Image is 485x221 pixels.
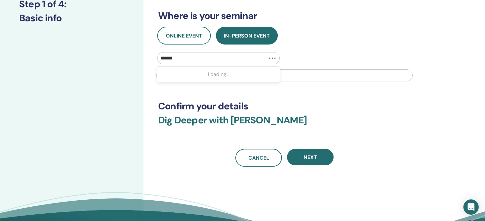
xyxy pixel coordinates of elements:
h3: Dig Deeper with [PERSON_NAME] [158,114,411,134]
button: Next [287,149,334,165]
div: Open Intercom Messenger [463,199,479,215]
button: Online Event [157,27,211,45]
a: Cancel [235,149,282,167]
button: In-Person Event [216,27,278,45]
span: Cancel [248,155,269,161]
h3: Basic info [19,12,124,24]
span: Next [304,154,317,161]
span: Online Event [166,32,202,39]
div: Loading... [157,68,280,81]
h3: Where is your seminar [158,10,411,22]
span: In-Person Event [224,32,270,39]
h3: Confirm your details [158,100,411,112]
